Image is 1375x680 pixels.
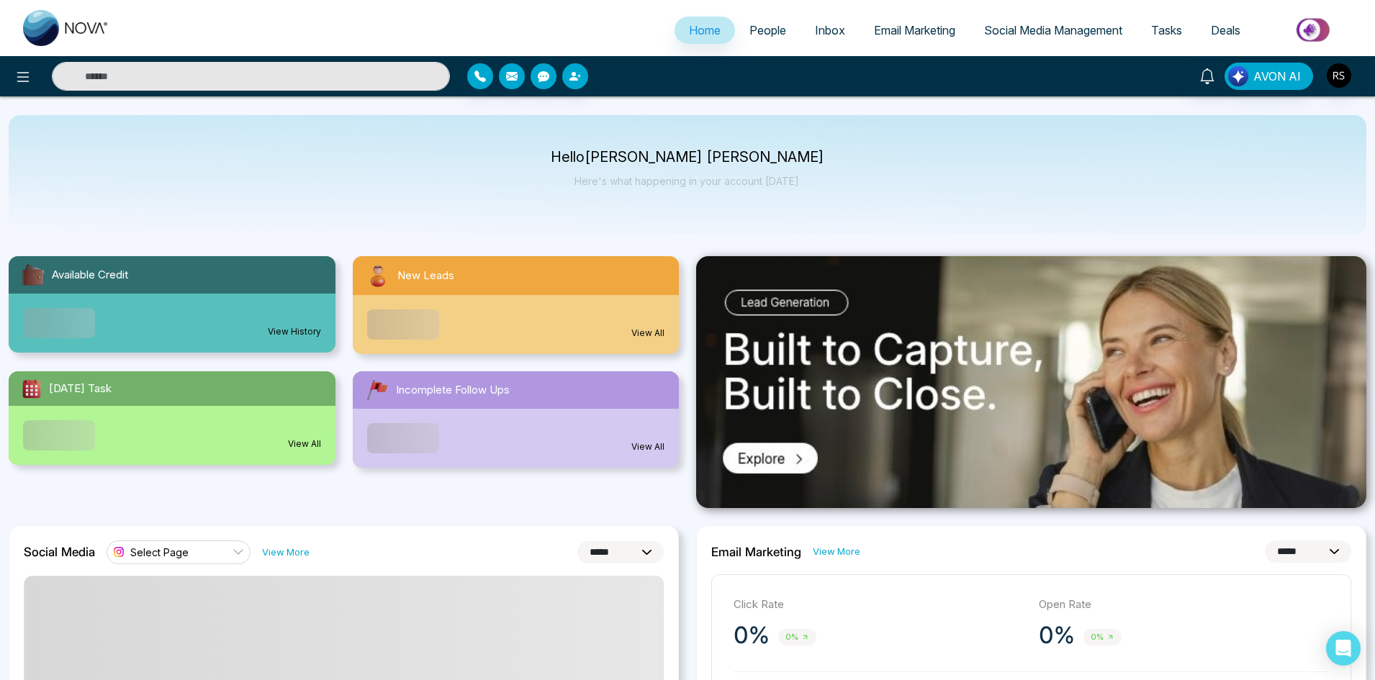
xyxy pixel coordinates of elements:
[1083,629,1122,645] span: 0%
[1262,14,1366,46] img: Market-place.gif
[551,175,824,187] p: Here's what happening in your account [DATE].
[130,545,189,559] span: Select Page
[1151,23,1182,37] span: Tasks
[20,377,43,400] img: todayTask.svg
[874,23,955,37] span: Email Marketing
[344,256,688,354] a: New LeadsView All
[801,17,860,44] a: Inbox
[112,545,126,559] img: instagram
[1327,63,1351,88] img: User Avatar
[23,10,109,46] img: Nova CRM Logo
[696,256,1366,508] img: .
[1196,17,1255,44] a: Deals
[551,151,824,163] p: Hello [PERSON_NAME] [PERSON_NAME]
[344,371,688,468] a: Incomplete Follow UpsView All
[288,438,321,450] a: View All
[860,17,970,44] a: Email Marketing
[364,377,390,403] img: followUps.svg
[749,23,786,37] span: People
[813,545,860,558] a: View More
[1228,66,1248,86] img: Lead Flow
[689,23,721,37] span: Home
[1326,631,1361,666] div: Open Intercom Messenger
[20,262,46,288] img: availableCredit.svg
[631,440,664,453] a: View All
[1253,68,1301,85] span: AVON AI
[364,262,392,289] img: newLeads.svg
[778,629,816,645] span: 0%
[1039,621,1075,650] p: 0%
[49,381,112,397] span: [DATE] Task
[711,545,801,559] h2: Email Marketing
[735,17,801,44] a: People
[262,545,310,559] a: View More
[396,382,510,399] span: Incomplete Follow Ups
[52,267,128,284] span: Available Credit
[1225,63,1313,90] button: AVON AI
[675,17,735,44] a: Home
[734,597,1024,613] p: Click Rate
[631,327,664,340] a: View All
[815,23,845,37] span: Inbox
[970,17,1137,44] a: Social Media Management
[268,325,321,338] a: View History
[1211,23,1240,37] span: Deals
[1039,597,1330,613] p: Open Rate
[734,621,770,650] p: 0%
[984,23,1122,37] span: Social Media Management
[397,268,454,284] span: New Leads
[24,545,95,559] h2: Social Media
[1137,17,1196,44] a: Tasks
